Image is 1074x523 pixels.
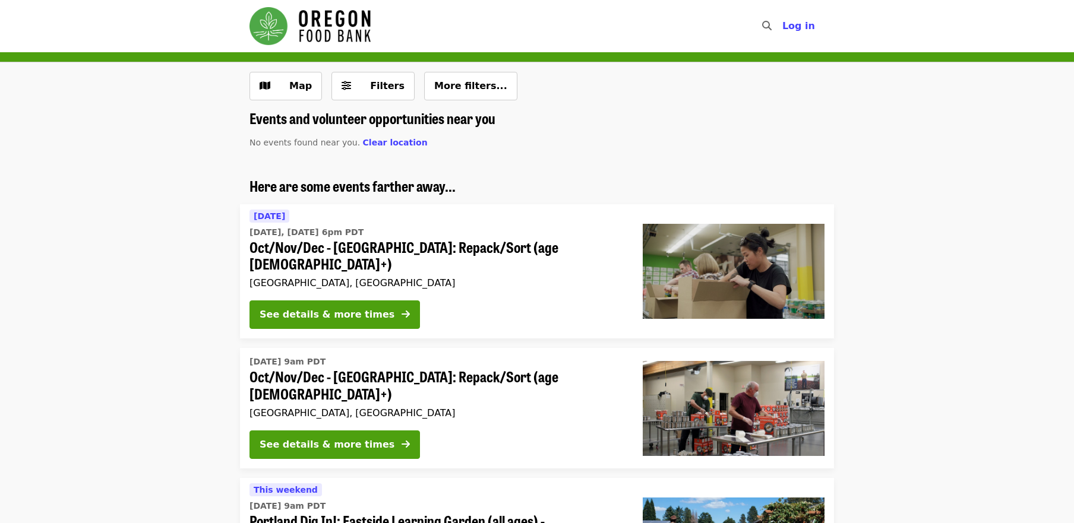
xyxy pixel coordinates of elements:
[434,80,507,91] span: More filters...
[363,138,428,147] span: Clear location
[342,80,351,91] i: sliders-h icon
[249,277,624,289] div: [GEOGRAPHIC_DATA], [GEOGRAPHIC_DATA]
[643,361,825,456] img: Oct/Nov/Dec - Portland: Repack/Sort (age 16+) organized by Oregon Food Bank
[779,12,788,40] input: Search
[249,107,495,128] span: Events and volunteer opportunities near you
[260,308,394,322] div: See details & more times
[370,80,405,91] span: Filters
[249,226,364,239] time: [DATE], [DATE] 6pm PDT
[773,14,825,38] button: Log in
[643,224,825,319] img: Oct/Nov/Dec - Portland: Repack/Sort (age 8+) organized by Oregon Food Bank
[249,138,360,147] span: No events found near you.
[249,239,624,273] span: Oct/Nov/Dec - [GEOGRAPHIC_DATA]: Repack/Sort (age [DEMOGRAPHIC_DATA]+)
[249,300,420,329] button: See details & more times
[254,211,285,221] span: [DATE]
[240,348,834,468] a: See details for "Oct/Nov/Dec - Portland: Repack/Sort (age 16+)"
[249,368,624,402] span: Oct/Nov/Dec - [GEOGRAPHIC_DATA]: Repack/Sort (age [DEMOGRAPHIC_DATA]+)
[260,438,394,452] div: See details & more times
[249,430,420,459] button: See details & more times
[249,175,456,196] span: Here are some events farther away...
[289,80,312,91] span: Map
[424,72,517,100] button: More filters...
[762,20,772,31] i: search icon
[249,407,624,419] div: [GEOGRAPHIC_DATA], [GEOGRAPHIC_DATA]
[331,72,415,100] button: Filters (0 selected)
[249,356,326,368] time: [DATE] 9am PDT
[782,20,815,31] span: Log in
[402,439,410,450] i: arrow-right icon
[249,500,326,512] time: [DATE] 9am PDT
[254,485,318,495] span: This weekend
[402,309,410,320] i: arrow-right icon
[249,72,322,100] button: Show map view
[260,80,270,91] i: map icon
[363,137,428,149] button: Clear location
[249,7,371,45] img: Oregon Food Bank - Home
[240,204,834,339] a: See details for "Oct/Nov/Dec - Portland: Repack/Sort (age 8+)"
